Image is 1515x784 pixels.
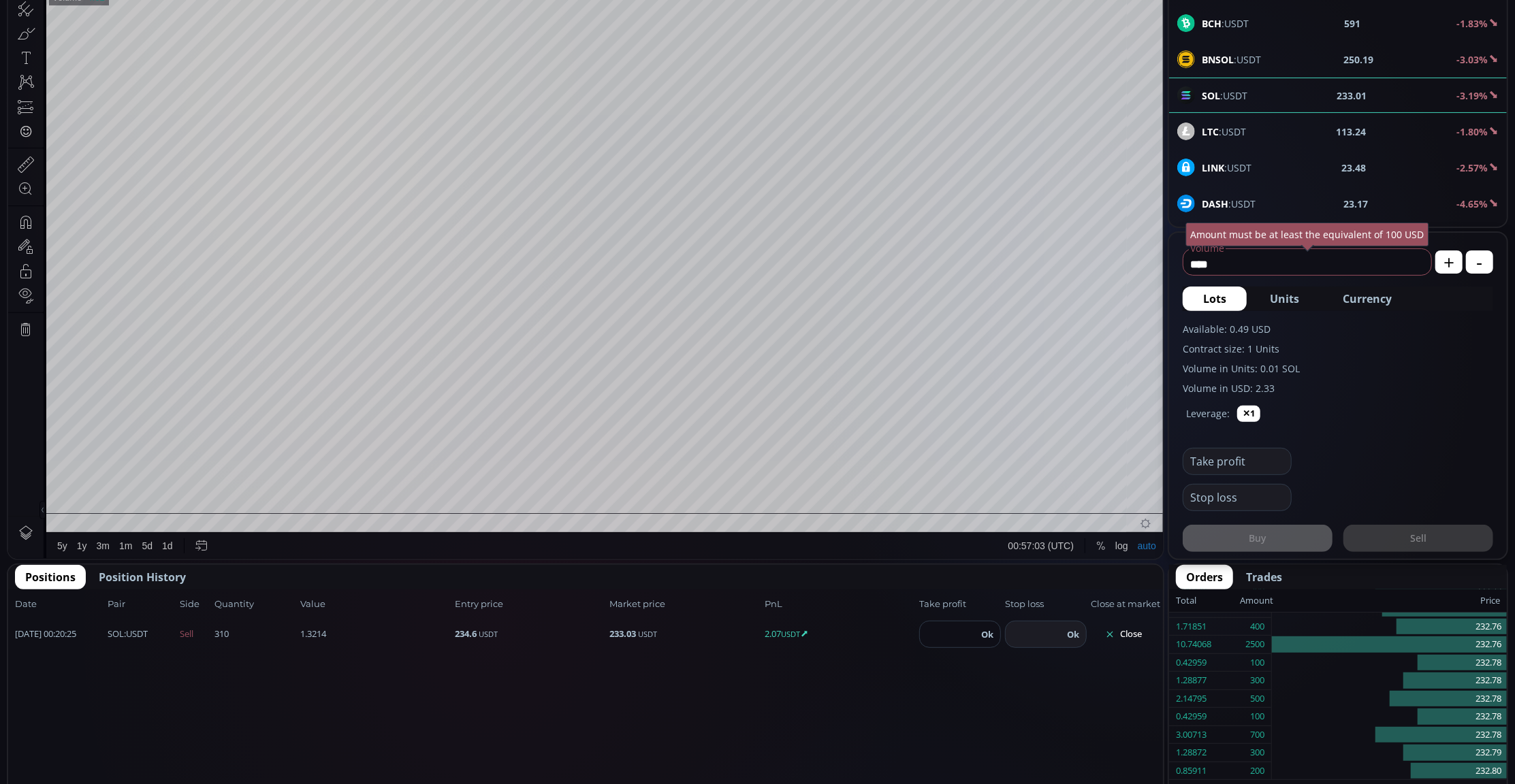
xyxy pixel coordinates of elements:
div: 3m [89,597,101,608]
b: LTC [1202,125,1219,138]
button: Units [1249,287,1320,311]
label: Contract size: 1 Units [1183,342,1493,356]
div: 2500 [1245,636,1264,653]
button: Currency [1322,287,1412,311]
b: BNSOL [1202,53,1234,66]
div: Volume [44,49,74,59]
div: SOL [44,31,66,44]
div: 232.78 [1272,654,1507,672]
div: 1y [69,597,79,608]
span: :USDT [1202,16,1249,31]
b: 234.6 [455,627,477,640]
div: 700 [1250,726,1264,744]
b: -1.80% [1456,125,1488,138]
b: DASH [1202,197,1228,210]
div: 1 [66,31,80,44]
div: Amount [1240,592,1273,610]
button: Lots [1183,287,1247,311]
div: Total [1176,592,1240,610]
div: 400 [1250,618,1264,636]
span: Quantity [214,598,296,611]
button: + [1435,250,1463,274]
div: 232.78 [1272,726,1507,745]
div: 233.03 [276,33,304,44]
div: 232.78 [1272,708,1507,726]
div: H [195,33,202,44]
small: USDT [639,629,658,639]
b: LINK [1202,161,1224,174]
div: 100 [1250,708,1264,725]
div: auto [1130,597,1148,608]
span: Position History [99,569,186,585]
div: 10.74068 [1176,636,1211,653]
span: Orders [1186,569,1223,585]
div: 300 [1250,744,1264,762]
div: 232.80 [1272,762,1507,780]
div: L [233,33,238,44]
button: ✕1 [1237,406,1260,422]
span: Side [180,598,210,611]
div: 232.76 [1272,618,1507,636]
div: 232.78 [1272,690,1507,708]
span: Market price [610,598,761,611]
span: Stop loss [1005,598,1087,611]
div: 232.78 [1272,672,1507,690]
span: 00:57:03 (UTC) [1000,597,1066,608]
span: :USDT [1202,125,1246,139]
div: Compare [185,7,224,18]
span: Positions [25,569,76,585]
label: Leverage: [1186,406,1230,421]
span: Value [300,598,451,611]
b: -2.57% [1456,161,1488,174]
div: 4.62 [79,49,96,59]
div: 0.42959 [1176,654,1207,672]
span: Entry price [455,598,605,611]
div: Hide Drawings Toolbar [31,557,37,576]
div: 1.28872 [1176,744,1207,762]
small: USDT [479,629,498,639]
div: 5y [49,597,59,608]
b: -3.03% [1456,53,1488,66]
span: Lots [1203,291,1226,307]
span: 1.3214 [300,627,451,641]
b: -1.83% [1456,17,1488,30]
div: 0.00 (0.00%) [308,33,358,44]
span: :USDT [1202,197,1256,211]
button: - [1466,250,1493,274]
label: Volume in USD: 2.33 [1183,381,1493,395]
div: Price [1273,592,1500,610]
div: Indicators [255,7,297,18]
button: Orders [1176,565,1233,589]
span: :USDT [1202,52,1261,67]
div: 5d [134,597,145,608]
span: 310 [214,627,296,641]
span: PnL [765,598,915,611]
span: Trades [1246,569,1282,585]
button: Ok [977,627,998,642]
b: 113.24 [1337,125,1367,139]
span: Pair [108,598,176,611]
b: 250.19 [1344,52,1374,67]
b: 23.17 [1344,197,1369,211]
div: 0.85911 [1176,762,1207,780]
div: C [270,33,276,44]
div: 200 [1250,762,1264,780]
div: 100 [1250,654,1264,672]
span: Date [15,598,103,611]
span: :USDT [1202,161,1251,175]
div: Toggle Auto Scale [1125,589,1153,615]
span: [DATE] 00:20:25 [15,627,103,641]
div: 1m [111,597,124,608]
span: 2.07 [765,627,915,641]
div: 3.00713 [1176,726,1207,744]
div: 233.03 [202,33,229,44]
label: Available: 0.49 USD [1183,322,1493,336]
b: 591 [1345,16,1361,31]
div: 2.14795 [1176,690,1207,708]
b: -4.65% [1456,197,1488,210]
span: Sell [180,627,210,641]
span: Units [1270,291,1299,307]
button: Trades [1236,565,1292,589]
span: Currency [1343,291,1392,307]
button: Close [1091,623,1156,645]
